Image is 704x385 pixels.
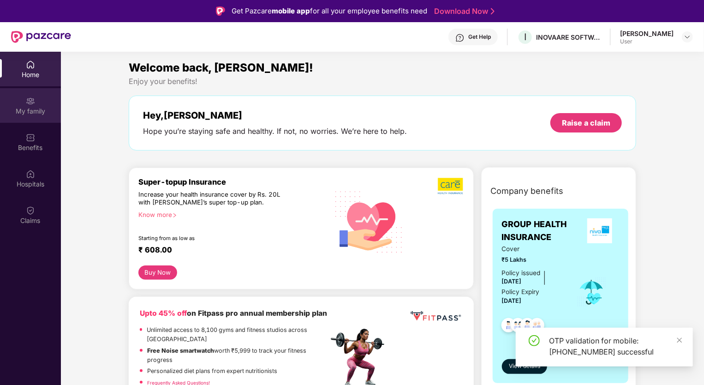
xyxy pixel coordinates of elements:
[129,77,636,86] div: Enjoy your benefits!
[172,213,177,218] span: right
[497,315,520,338] img: svg+xml;base64,PHN2ZyB4bWxucz0iaHR0cDovL3d3dy53My5vcmcvMjAwMC9zdmciIHdpZHRoPSI0OC45NDMiIGhlaWdodD...
[468,33,491,41] div: Get Help
[26,169,35,179] img: svg+xml;base64,PHN2ZyBpZD0iSG9zcGl0YWxzIiB4bWxucz0iaHR0cDovL3d3dy53My5vcmcvMjAwMC9zdmciIHdpZHRoPS...
[502,218,581,244] span: GROUP HEALTH INSURANCE
[502,278,522,285] span: [DATE]
[536,33,601,42] div: INOVAARE SOFTWARE SOLUTIONS PRIVATE LIMITED
[147,325,328,344] p: Unlimited access to 8,100 gyms and fitness studios across [GEOGRAPHIC_DATA]
[143,126,407,136] div: Hope you’re staying safe and healthy. If not, no worries. We’re here to help.
[138,191,289,207] div: Increase your health insurance cover by Rs. 20L with [PERSON_NAME]’s super top-up plan.
[143,110,407,121] div: Hey, [PERSON_NAME]
[620,29,674,38] div: [PERSON_NAME]
[549,335,682,357] div: OTP validation for mobile: [PHONE_NUMBER] successful
[502,255,564,265] span: ₹5 Lakhs
[502,287,540,297] div: Policy Expiry
[26,133,35,142] img: svg+xml;base64,PHN2ZyBpZD0iQmVuZWZpdHMiIHhtbG5zPSJodHRwOi8vd3d3LnczLm9yZy8yMDAwL3N2ZyIgd2lkdGg9Ij...
[502,297,522,304] span: [DATE]
[507,315,530,338] img: svg+xml;base64,PHN2ZyB4bWxucz0iaHR0cDovL3d3dy53My5vcmcvMjAwMC9zdmciIHdpZHRoPSI0OC45MTUiIGhlaWdodD...
[409,308,463,325] img: fppp.png
[577,277,607,307] img: icon
[147,347,214,354] strong: Free Noise smartwatch
[516,315,539,338] img: svg+xml;base64,PHN2ZyB4bWxucz0iaHR0cDovL3d3dy53My5vcmcvMjAwMC9zdmciIHdpZHRoPSI0OC45NDMiIGhlaWdodD...
[455,33,465,42] img: svg+xml;base64,PHN2ZyBpZD0iSGVscC0zMngzMiIgeG1sbnM9Imh0dHA6Ly93d3cudzMub3JnLzIwMDAvc3ZnIiB3aWR0aD...
[26,96,35,106] img: svg+xml;base64,PHN2ZyB3aWR0aD0iMjAiIGhlaWdodD0iMjAiIHZpZXdCb3g9IjAgMCAyMCAyMCIgZmlsbD0ibm9uZSIgeG...
[676,337,683,343] span: close
[438,177,464,195] img: b5dec4f62d2307b9de63beb79f102df3.png
[491,185,564,198] span: Company benefits
[526,315,549,338] img: svg+xml;base64,PHN2ZyB4bWxucz0iaHR0cDovL3d3dy53My5vcmcvMjAwMC9zdmciIHdpZHRoPSI0OC45NDMiIGhlaWdodD...
[529,335,540,346] span: check-circle
[684,33,691,41] img: svg+xml;base64,PHN2ZyBpZD0iRHJvcGRvd24tMzJ4MzIiIHhtbG5zPSJodHRwOi8vd3d3LnczLm9yZy8yMDAwL3N2ZyIgd2...
[502,359,548,374] button: View details
[328,180,410,263] img: svg+xml;base64,PHN2ZyB4bWxucz0iaHR0cDovL3d3dy53My5vcmcvMjAwMC9zdmciIHhtbG5zOnhsaW5rPSJodHRwOi8vd3...
[620,38,674,45] div: User
[26,206,35,215] img: svg+xml;base64,PHN2ZyBpZD0iQ2xhaW0iIHhtbG5zPSJodHRwOi8vd3d3LnczLm9yZy8yMDAwL3N2ZyIgd2lkdGg9IjIwIi...
[138,211,323,217] div: Know more
[138,235,289,241] div: Starting from as low as
[272,6,310,15] strong: mobile app
[11,31,71,43] img: New Pazcare Logo
[491,6,495,16] img: Stroke
[502,244,564,254] span: Cover
[587,218,612,243] img: insurerLogo
[138,245,319,256] div: ₹ 608.00
[216,6,225,16] img: Logo
[147,346,328,365] p: worth ₹5,999 to track your fitness progress
[26,60,35,69] img: svg+xml;base64,PHN2ZyBpZD0iSG9tZSIgeG1sbnM9Imh0dHA6Ly93d3cudzMub3JnLzIwMDAvc3ZnIiB3aWR0aD0iMjAiIG...
[129,61,313,74] span: Welcome back, [PERSON_NAME]!
[138,265,177,280] button: Buy Now
[140,309,187,318] b: Upto 45% off
[232,6,427,17] div: Get Pazcare for all your employee benefits need
[147,367,277,376] p: Personalized diet plans from expert nutritionists
[138,177,328,186] div: Super-topup Insurance
[140,309,327,318] b: on Fitpass pro annual membership plan
[502,268,541,278] div: Policy issued
[434,6,492,16] a: Download Now
[562,118,610,128] div: Raise a claim
[509,362,540,371] span: View details
[524,31,526,42] span: I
